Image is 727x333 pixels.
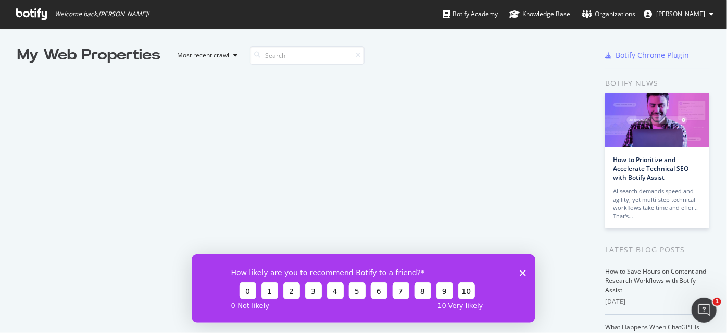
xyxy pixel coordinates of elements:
[605,50,689,60] a: Botify Chrome Plugin
[55,10,149,18] span: Welcome back, [PERSON_NAME] !
[192,254,535,323] iframe: Survey from Botify
[605,267,706,294] a: How to Save Hours on Content and Research Workflows with Botify Assist
[605,297,710,306] div: [DATE]
[605,93,709,147] img: How to Prioritize and Accelerate Technical SEO with Botify Assist
[443,9,498,19] div: Botify Academy
[17,45,160,66] div: My Web Properties
[509,9,570,19] div: Knowledge Base
[177,52,229,58] div: Most recent crawl
[692,298,717,323] iframe: Intercom live chat
[713,298,721,306] span: 1
[605,244,710,255] div: Latest Blog Posts
[250,46,365,65] input: Search
[613,187,701,220] div: AI search demands speed and agility, yet multi-step technical workflows take time and effort. Tha...
[169,47,242,64] button: Most recent crawl
[613,155,688,182] a: How to Prioritize and Accelerate Technical SEO with Botify Assist
[656,9,705,18] span: Rachel Hildebrand
[605,78,710,89] div: Botify news
[635,6,722,22] button: [PERSON_NAME]
[616,50,689,60] div: Botify Chrome Plugin
[582,9,635,19] div: Organizations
